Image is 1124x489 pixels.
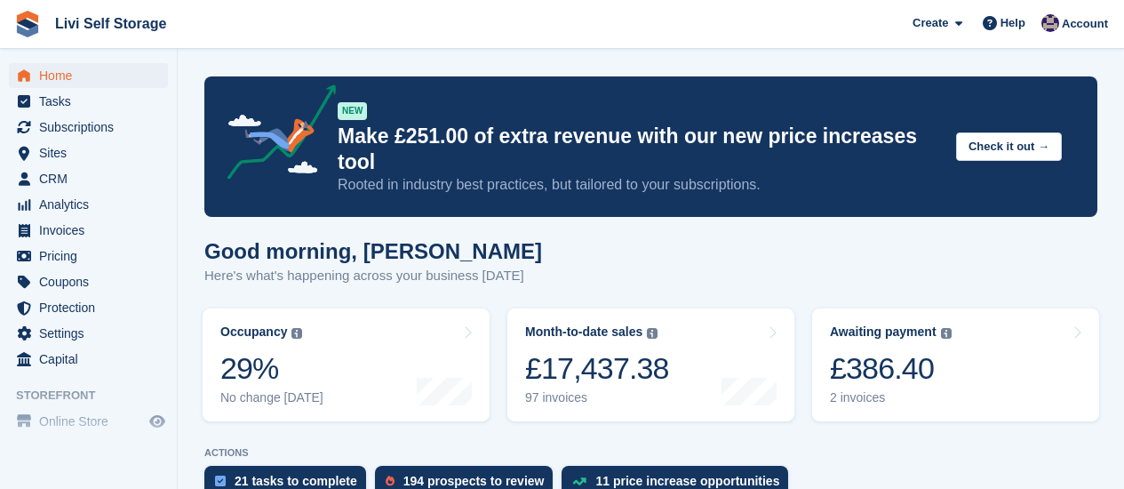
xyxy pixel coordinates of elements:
[204,239,542,263] h1: Good morning, [PERSON_NAME]
[9,409,168,434] a: menu
[39,115,146,140] span: Subscriptions
[212,84,337,186] img: price-adjustments-announcement-icon-8257ccfd72463d97f412b2fc003d46551f7dbcb40ab6d574587a9cd5c0d94...
[595,474,779,488] div: 11 price increase opportunities
[386,476,395,486] img: prospect-51fa495bee0391a8d652442698ab0144808aea92771e9ea1ae160a38d050c398.svg
[830,350,952,387] div: £386.40
[39,269,146,294] span: Coupons
[525,390,669,405] div: 97 invoices
[39,321,146,346] span: Settings
[9,218,168,243] a: menu
[48,9,173,38] a: Livi Self Storage
[291,328,302,339] img: icon-info-grey-7440780725fd019a000dd9b08b2336e03edf1995a4989e88bcd33f0948082b44.svg
[39,140,146,165] span: Sites
[39,244,146,269] span: Pricing
[39,166,146,191] span: CRM
[39,192,146,217] span: Analytics
[1041,14,1059,32] img: Jim
[220,390,323,405] div: No change [DATE]
[525,350,669,387] div: £17,437.38
[9,63,168,88] a: menu
[215,476,226,486] img: task-75834270c22a3079a89374b754ae025e5fb1db73e45f91037f5363f120a921f8.svg
[9,347,168,372] a: menu
[9,166,168,191] a: menu
[830,325,937,340] div: Awaiting payment
[647,328,658,339] img: icon-info-grey-7440780725fd019a000dd9b08b2336e03edf1995a4989e88bcd33f0948082b44.svg
[812,309,1099,421] a: Awaiting payment £386.40 2 invoices
[39,63,146,88] span: Home
[1000,14,1025,32] span: Help
[525,325,642,340] div: Month-to-date sales
[39,409,146,434] span: Online Store
[9,89,168,114] a: menu
[204,266,542,286] p: Here's what's happening across your business [DATE]
[39,295,146,320] span: Protection
[39,218,146,243] span: Invoices
[9,295,168,320] a: menu
[147,411,168,432] a: Preview store
[403,474,545,488] div: 194 prospects to review
[1062,15,1108,33] span: Account
[220,325,287,340] div: Occupancy
[39,347,146,372] span: Capital
[9,192,168,217] a: menu
[9,115,168,140] a: menu
[830,390,952,405] div: 2 invoices
[39,89,146,114] span: Tasks
[14,11,41,37] img: stora-icon-8386f47178a22dfd0bd8f6a31ec36ba5ce8667c1dd55bd0f319d3a0aa187defe.svg
[220,350,323,387] div: 29%
[507,309,794,421] a: Month-to-date sales £17,437.38 97 invoices
[338,102,367,120] div: NEW
[9,140,168,165] a: menu
[203,309,490,421] a: Occupancy 29% No change [DATE]
[9,321,168,346] a: menu
[204,447,1097,459] p: ACTIONS
[956,132,1062,162] button: Check it out →
[338,175,942,195] p: Rooted in industry best practices, but tailored to your subscriptions.
[941,328,952,339] img: icon-info-grey-7440780725fd019a000dd9b08b2336e03edf1995a4989e88bcd33f0948082b44.svg
[9,244,168,269] a: menu
[913,14,948,32] span: Create
[338,124,942,175] p: Make £251.00 of extra revenue with our new price increases tool
[572,477,586,485] img: price_increase_opportunities-93ffe204e8149a01c8c9dc8f82e8f89637d9d84a8eef4429ea346261dce0b2c0.svg
[16,387,177,405] span: Storefront
[235,474,357,488] div: 21 tasks to complete
[9,269,168,294] a: menu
